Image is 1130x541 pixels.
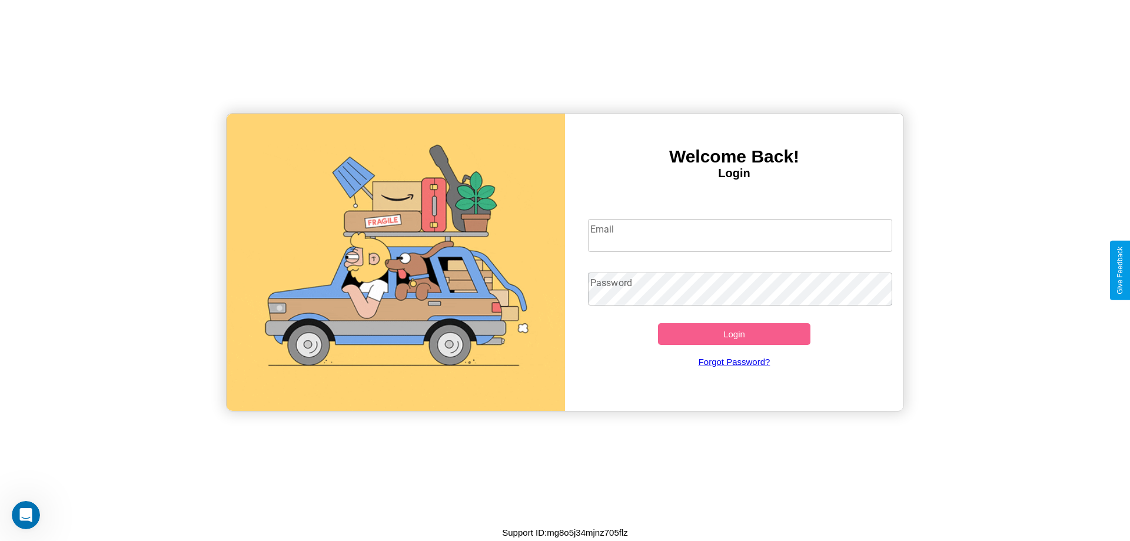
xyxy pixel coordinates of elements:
[565,167,903,180] h4: Login
[582,345,887,379] a: Forgot Password?
[502,525,627,540] p: Support ID: mg8o5j34mjnz705flz
[12,501,40,529] iframe: Intercom live chat
[565,147,903,167] h3: Welcome Back!
[658,323,810,345] button: Login
[227,114,565,411] img: gif
[1116,247,1124,294] div: Give Feedback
